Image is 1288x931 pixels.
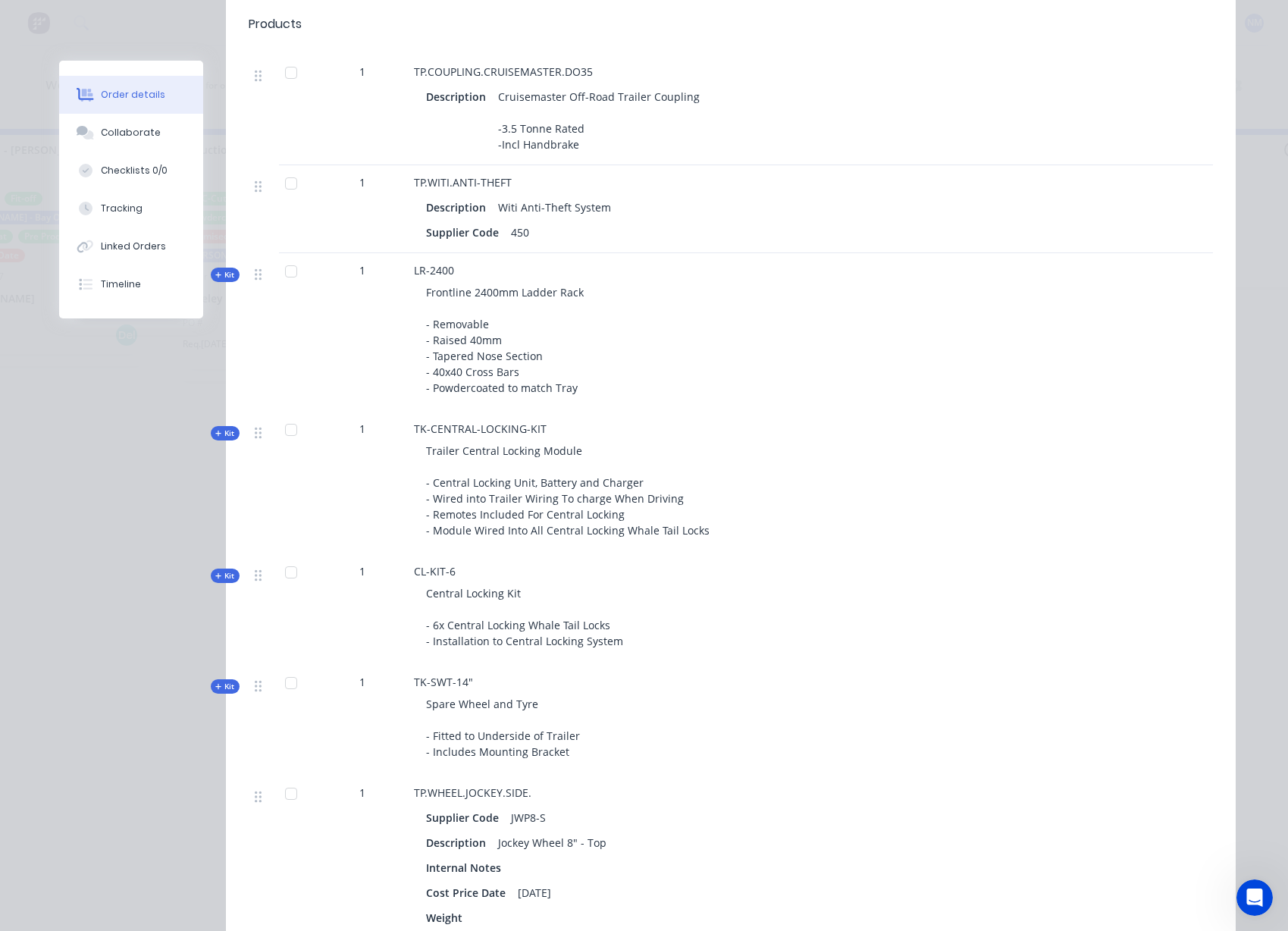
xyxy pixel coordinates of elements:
span: Spare Wheel and Tyre - Fitted to Underside of Trailer - Includes Mounting Bracket [426,697,580,759]
button: Collaborate [59,114,203,152]
div: Kit [211,426,240,440]
span: 1 [359,174,365,190]
span: TK-SWT-14" [414,675,473,689]
span: 1 [359,785,365,801]
div: Checklists 0/0 [101,164,168,177]
iframe: Intercom live chat [1236,879,1273,916]
span: TP.WHEEL.JOCKEY.SIDE. [414,785,531,800]
span: 1 [359,674,365,690]
div: Description [426,196,492,218]
div: Linked Orders [101,240,166,253]
div: Kit [211,569,240,583]
div: Order details [101,88,165,102]
div: 450 [505,221,535,243]
div: Timeline [101,277,141,291]
button: Checklists 0/0 [59,152,203,190]
div: JWP8-S [505,807,552,829]
span: Kit [215,570,235,581]
span: 1 [359,64,365,80]
span: TP.COUPLING.CRUISEMASTER.DO35 [414,64,593,79]
span: 1 [359,262,365,278]
span: Central Locking Kit - 6x Central Locking Whale Tail Locks - Installation to Central Locking System [426,586,623,648]
div: Internal Notes [426,857,507,879]
button: Order details [59,76,203,114]
span: LR-2400 [414,263,454,277]
span: CL-KIT-6 [414,564,456,578]
div: Supplier Code [426,221,505,243]
div: Kit [211,268,240,282]
div: Witi Anti-Theft System [492,196,617,218]
button: Linked Orders [59,227,203,265]
span: 1 [359,421,365,437]
div: Cost Price Date [426,882,512,904]
span: Trailer Central Locking Module - Central Locking Unit, Battery and Charger - Wired into Trailer W... [426,444,710,538]
div: Cruisemaster Off-Road Trailer Coupling -3.5 Tonne Rated -Incl Handbrake [492,86,709,155]
div: Tracking [101,202,143,215]
span: Kit [215,269,235,281]
div: Kit [211,679,240,694]
div: Supplier Code [426,807,505,829]
button: Tracking [59,190,203,227]
div: Description [426,86,492,108]
div: Jockey Wheel 8" - Top [492,832,613,854]
div: [DATE] [512,882,557,904]
span: TP.WITI.ANTI-THEFT [414,175,512,190]
div: Weight [426,907,469,929]
button: Timeline [59,265,203,303]
span: Kit [215,681,235,692]
span: TK-CENTRAL-LOCKING-KIT [414,422,547,436]
div: Description [426,832,492,854]
span: Kit [215,428,235,439]
div: Collaborate [101,126,161,139]
span: Frontline 2400mm Ladder Rack - Removable - Raised 40mm - Tapered Nose Section - 40x40 Cross Bars ... [426,285,587,395]
div: Products [249,15,302,33]
span: 1 [359,563,365,579]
